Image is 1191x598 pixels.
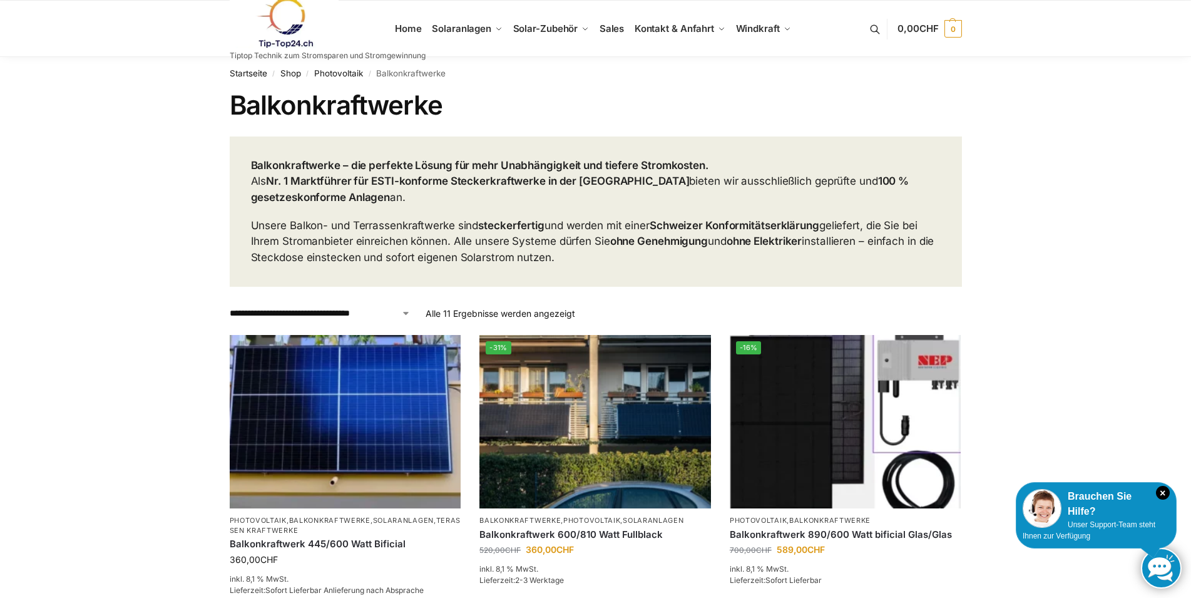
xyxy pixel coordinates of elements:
[479,545,521,555] bdi: 520,00
[897,23,938,34] span: 0,00
[513,23,578,34] span: Solar-Zubehör
[260,554,278,565] span: CHF
[1023,489,1170,519] div: Brauchen Sie Hilfe?
[623,516,683,525] a: Solaranlagen
[730,564,961,575] p: inkl. 8,1 % MwSt.
[777,544,825,555] bdi: 589,00
[314,68,363,78] a: Photovoltaik
[736,23,780,34] span: Windkraft
[479,335,711,508] a: -31%2 Balkonkraftwerke
[363,69,376,79] span: /
[508,1,594,57] a: Solar-Zubehör
[251,175,909,204] strong: 100 % gesetzeskonforme Anlagen
[730,335,961,508] img: Bificiales Hochleistungsmodul
[505,545,521,555] span: CHF
[765,575,822,585] span: Sofort Lieferbar
[730,516,961,525] p: ,
[1023,489,1061,528] img: Customer service
[515,575,564,585] span: 2-3 Werktage
[289,516,371,525] a: Balkonkraftwerke
[301,69,314,79] span: /
[730,1,796,57] a: Windkraft
[600,23,625,34] span: Sales
[265,585,424,595] span: Sofort Lieferbar Anlieferung nach Absprache
[730,335,961,508] a: -16%Bificiales Hochleistungsmodul
[230,554,278,565] bdi: 360,00
[230,52,426,59] p: Tiptop Technik zum Stromsparen und Stromgewinnung
[563,516,620,525] a: Photovoltaik
[230,307,411,320] select: Shop-Reihenfolge
[251,159,708,172] strong: Balkonkraftwerke – die perfekte Lösung für mehr Unabhängigkeit und tiefere Stromkosten.
[479,575,564,585] span: Lieferzeit:
[807,544,825,555] span: CHF
[526,544,574,555] bdi: 360,00
[730,516,787,525] a: Photovoltaik
[594,1,629,57] a: Sales
[426,307,575,320] p: Alle 11 Ergebnisse werden angezeigt
[251,218,941,266] p: Unsere Balkon- und Terrassenkraftwerke sind und werden mit einer geliefert, die Sie bei Ihrem Str...
[727,235,802,247] strong: ohne Elektriker
[230,516,461,534] a: Terassen Kraftwerke
[1023,520,1155,540] span: Unser Support-Team steht Ihnen zur Verfügung
[610,235,708,247] strong: ohne Genehmigung
[730,575,822,585] span: Lieferzeit:
[230,57,962,90] nav: Breadcrumb
[479,516,561,525] a: Balkonkraftwerke
[635,23,714,34] span: Kontakt & Anfahrt
[230,516,287,525] a: Photovoltaik
[730,545,772,555] bdi: 700,00
[280,68,301,78] a: Shop
[756,545,772,555] span: CHF
[479,564,711,575] p: inkl. 8,1 % MwSt.
[230,516,461,535] p: , , ,
[230,68,267,78] a: Startseite
[230,90,962,121] h1: Balkonkraftwerke
[267,69,280,79] span: /
[944,20,962,38] span: 0
[789,516,871,525] a: Balkonkraftwerke
[556,544,574,555] span: CHF
[730,528,961,541] a: Balkonkraftwerk 890/600 Watt bificial Glas/Glas
[373,516,434,525] a: Solaranlagen
[629,1,730,57] a: Kontakt & Anfahrt
[266,175,689,187] strong: Nr. 1 Marktführer für ESTI-konforme Steckerkraftwerke in der [GEOGRAPHIC_DATA]
[230,335,461,508] img: Solaranlage für den kleinen Balkon
[427,1,508,57] a: Solaranlagen
[919,23,939,34] span: CHF
[479,528,711,541] a: Balkonkraftwerk 600/810 Watt Fullblack
[1156,486,1170,500] i: Schließen
[478,219,544,232] strong: steckerfertig
[230,538,461,550] a: Balkonkraftwerk 445/600 Watt Bificial
[897,10,961,48] a: 0,00CHF 0
[650,219,819,232] strong: Schweizer Konformitätserklärung
[432,23,491,34] span: Solaranlagen
[230,574,461,585] p: inkl. 8,1 % MwSt.
[479,516,711,525] p: , ,
[251,158,941,206] p: Als bieten wir ausschließlich geprüfte und an.
[479,335,711,508] img: 2 Balkonkraftwerke
[230,585,424,595] span: Lieferzeit:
